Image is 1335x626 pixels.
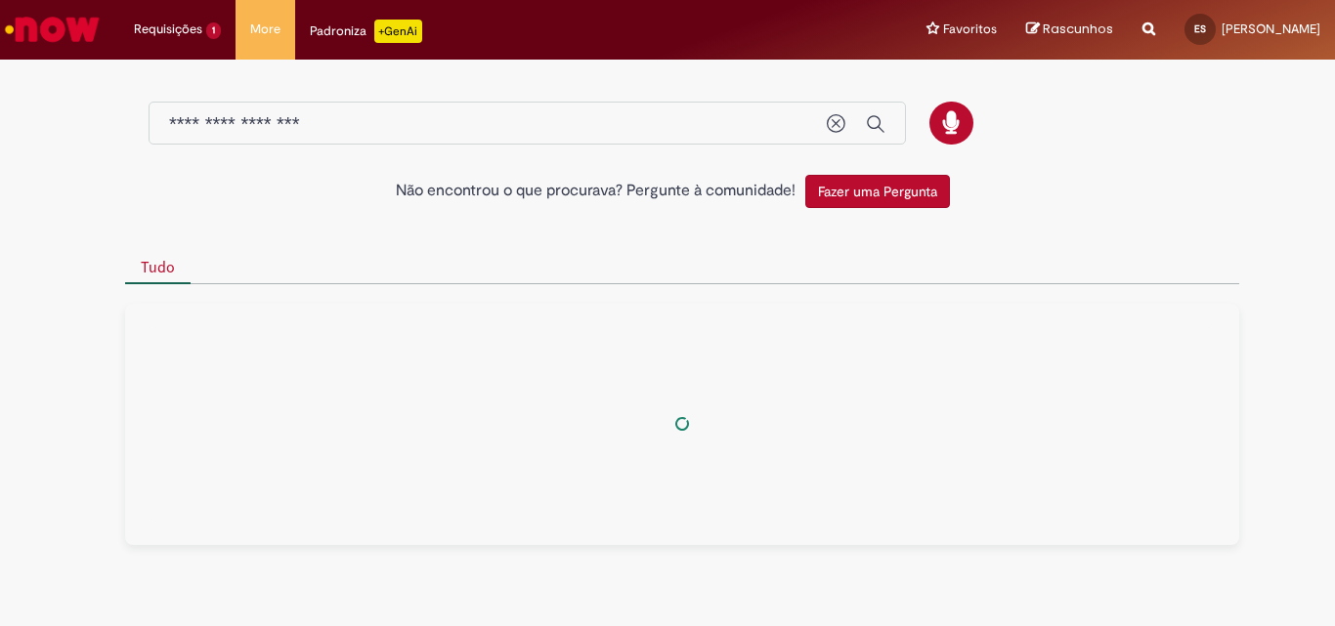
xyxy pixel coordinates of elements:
[1194,22,1206,35] span: ES
[396,183,796,200] h2: Não encontrou o que procurava? Pergunte à comunidade!
[125,304,1239,545] div: Tudo
[206,22,221,39] span: 1
[134,20,202,39] span: Requisições
[1043,20,1113,38] span: Rascunhos
[310,20,422,43] div: Padroniza
[943,20,997,39] span: Favoritos
[1026,21,1113,39] a: Rascunhos
[250,20,280,39] span: More
[1222,21,1320,37] span: [PERSON_NAME]
[805,175,950,208] button: Fazer uma Pergunta
[374,20,422,43] p: +GenAi
[2,10,103,49] img: ServiceNow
